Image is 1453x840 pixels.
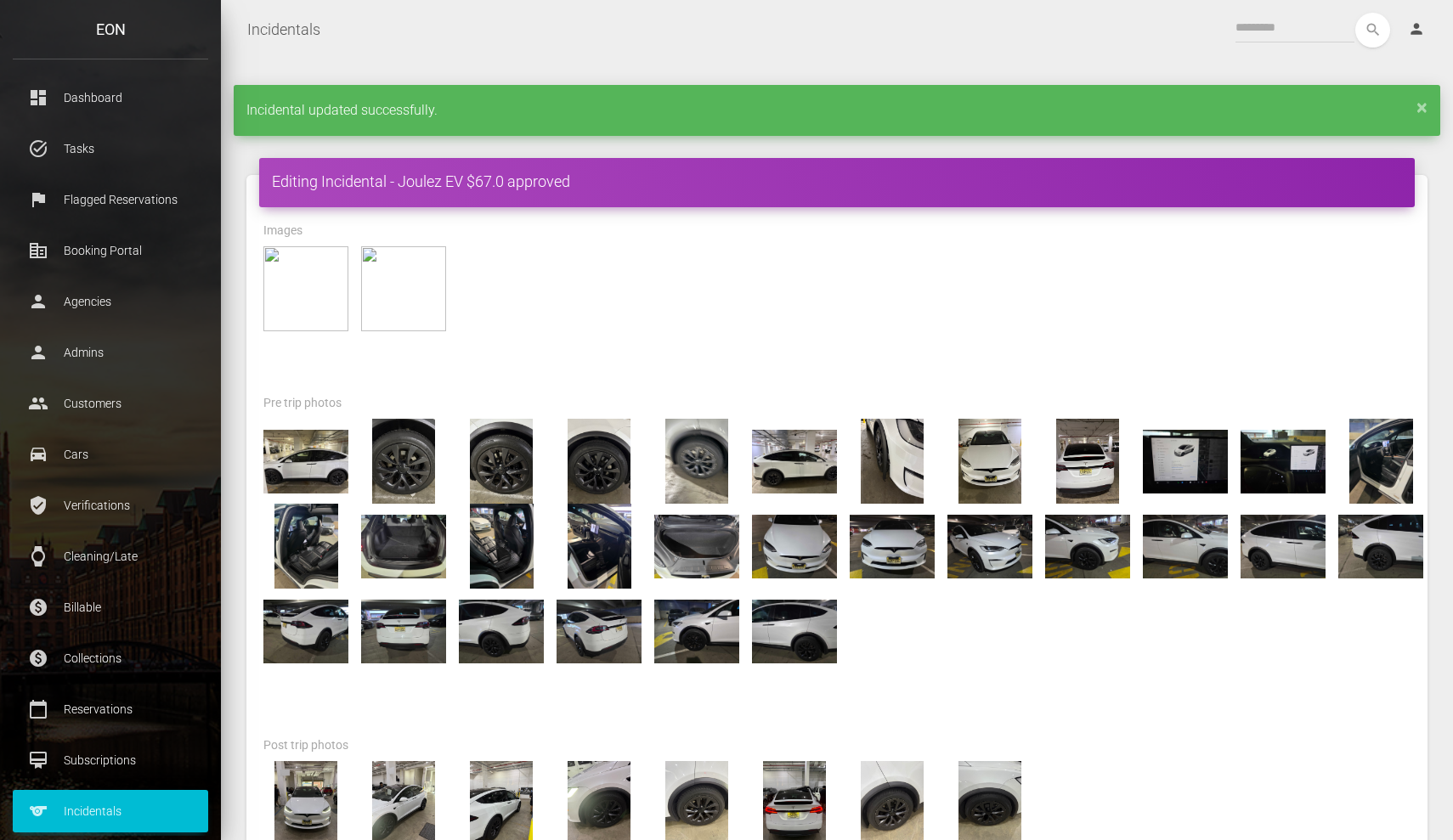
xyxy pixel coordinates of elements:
img: IMG_7190.jpg [263,419,348,504]
img: IMG_7197.jpg [947,419,1032,504]
img: IMG_7195.jpg [752,419,837,504]
p: Reservations [25,696,195,722]
img: 1000023588.jpg [459,504,544,589]
p: Admins [25,340,195,365]
p: Dashboard [25,85,195,110]
p: Tasks [25,136,195,161]
img: 1000023586.jpg [263,504,348,589]
p: Agencies [25,289,195,314]
img: IMG_7191.jpg [361,419,446,504]
img: IMG_7193.jpg [557,419,642,504]
img: 1000023585.jpg [1338,419,1423,504]
a: flag Flagged Reservations [13,178,208,221]
img: 1000023590.jpg [654,504,739,589]
a: task_alt Tasks [13,127,208,170]
a: person Agencies [13,280,208,323]
a: drive_eta Cars [13,433,208,476]
a: paid Billable [13,586,208,629]
button: search [1355,13,1390,48]
p: Booking Portal [25,238,195,263]
a: dashboard Dashboard [13,76,208,119]
p: Customers [25,391,195,416]
label: Post trip photos [263,737,348,754]
a: person [1395,13,1440,47]
a: × [1416,102,1428,112]
label: Images [263,223,302,240]
i: person [1408,20,1425,37]
a: Incidentals [247,8,320,51]
p: Verifications [25,493,195,518]
img: 1000023584.jpg [1241,419,1326,504]
a: people Customers [13,382,208,425]
h4: Editing Incidental - Joulez EV $67.0 approved [272,171,1402,192]
img: 2025145834-Receipt.pdf [263,246,348,331]
img: 1000023599.jpg [361,589,446,674]
p: Billable [25,595,195,620]
a: watch Cleaning/Late [13,535,208,578]
img: 20250722_191530.jpg [654,589,739,674]
img: 1000023591.jpg [752,504,837,589]
img: 20250722_191526.jpg [752,589,837,674]
img: 1000023597.jpg [1338,504,1423,589]
img: 1000023583.jpg [1143,419,1228,504]
p: Cleaning/Late [25,544,195,569]
img: 1000023601.jpg [459,589,544,674]
img: 1000023587.jpg [361,504,446,589]
img: IMG_7194.jpg [654,419,739,504]
p: Subscriptions [25,747,195,773]
img: 1000023598.jpg [263,589,348,674]
label: Pre trip photos [263,395,342,412]
a: verified_user Verifications [13,484,208,527]
a: calendar_today Reservations [13,688,208,730]
p: Cars [25,442,195,467]
img: 1000023600.jpg [557,589,642,674]
p: Collections [25,646,195,671]
img: IMG_7198.jpg [1045,419,1130,504]
img: 1000023589.jpg [557,504,642,589]
img: IMG_7196.jpg [850,419,935,504]
img: 1000023592.jpg [850,504,935,589]
p: Incidentals [25,798,195,824]
div: Incidental updated successfully. [234,85,1440,136]
img: 2025145834-ticket.pdf [361,246,446,331]
a: sports Incidentals [13,790,208,832]
a: corporate_fare Booking Portal [13,229,208,272]
img: 1000023593.jpg [947,504,1032,589]
img: 1000023595.jpg [1143,504,1228,589]
img: 1000023596.jpg [1241,504,1326,589]
img: 1000023594.jpg [1045,504,1130,589]
p: Flagged Reservations [25,187,195,212]
a: person Admins [13,331,208,374]
a: paid Collections [13,637,208,679]
img: IMG_7192.jpg [459,419,544,504]
a: card_membership Subscriptions [13,739,208,781]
